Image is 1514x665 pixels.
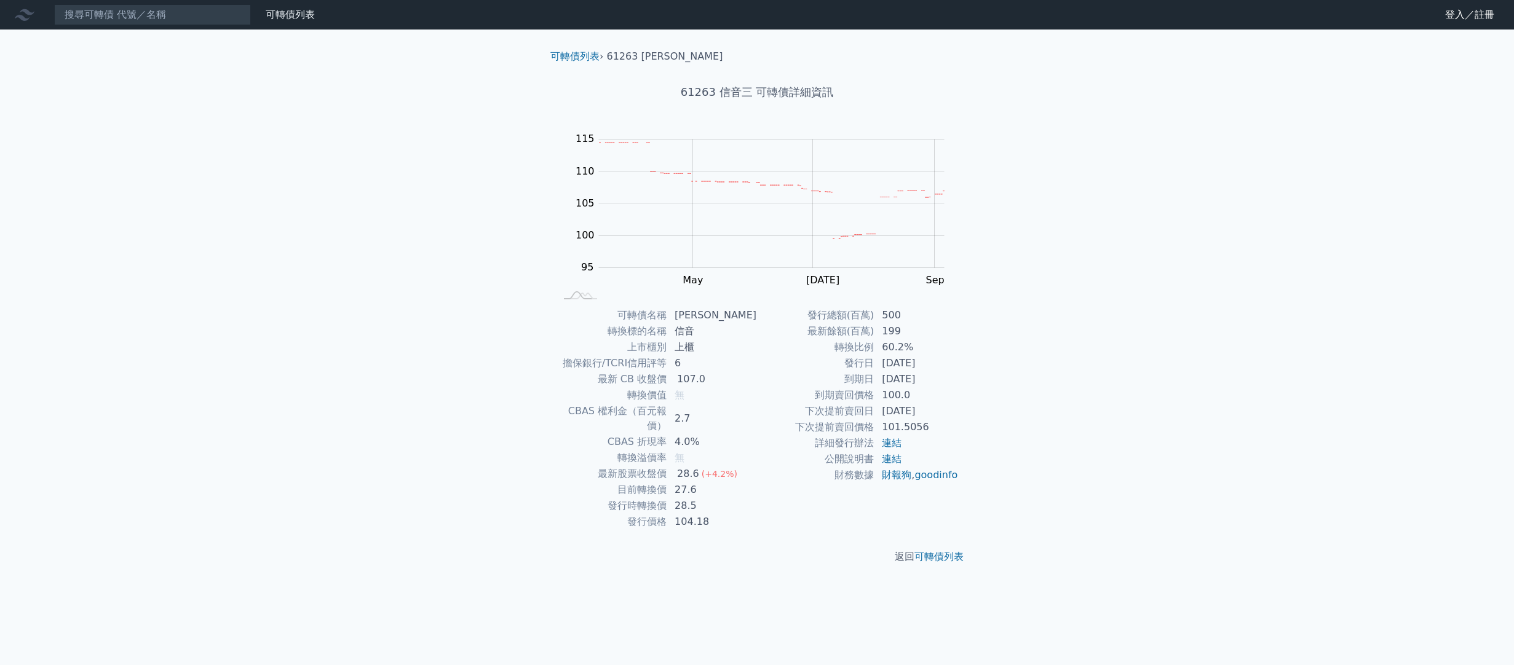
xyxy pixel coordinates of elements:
[54,4,251,25] input: 搜尋可轉債 代號／名稱
[667,355,757,371] td: 6
[757,339,874,355] td: 轉換比例
[757,323,874,339] td: 最新餘額(百萬)
[667,339,757,355] td: 上櫃
[555,450,667,466] td: 轉換溢價率
[874,323,959,339] td: 199
[757,307,874,323] td: 發行總額(百萬)
[757,355,874,371] td: 發行日
[667,323,757,339] td: 信音
[555,403,667,434] td: CBAS 權利金（百元報價）
[914,469,957,481] a: goodinfo
[757,435,874,451] td: 詳細發行辦法
[550,50,600,62] a: 可轉債列表
[757,403,874,419] td: 下次提前賣回日
[667,434,757,450] td: 4.0%
[675,372,708,387] div: 107.0
[266,9,315,20] a: 可轉債列表
[675,466,702,481] div: 28.6
[555,498,667,514] td: 發行時轉換價
[882,453,902,465] a: 連結
[555,323,667,339] td: 轉換標的名稱
[874,467,959,483] td: ,
[541,84,973,101] h1: 61263 信音三 可轉債詳細資訊
[874,419,959,435] td: 101.5056
[667,403,757,434] td: 2.7
[550,49,603,64] li: ›
[1435,5,1504,25] a: 登入／註冊
[683,274,703,286] tspan: May
[882,469,911,481] a: 財報狗
[757,467,874,483] td: 財務數據
[806,274,839,286] tspan: [DATE]
[555,355,667,371] td: 擔保銀行/TCRI信用評等
[607,49,723,64] li: 61263 [PERSON_NAME]
[926,274,945,286] tspan: Sep
[555,482,667,498] td: 目前轉換價
[555,339,667,355] td: 上市櫃別
[882,437,902,449] a: 連結
[667,498,757,514] td: 28.5
[874,307,959,323] td: 500
[555,514,667,530] td: 發行價格
[541,549,973,564] p: 返回
[581,261,593,273] tspan: 95
[757,451,874,467] td: 公開說明書
[555,307,667,323] td: 可轉債名稱
[555,371,667,387] td: 最新 CB 收盤價
[874,339,959,355] td: 60.2%
[675,389,684,401] span: 無
[667,482,757,498] td: 27.6
[702,469,737,479] span: (+4.2%)
[874,371,959,387] td: [DATE]
[874,387,959,403] td: 100.0
[757,419,874,435] td: 下次提前賣回價格
[569,133,963,286] g: Chart
[874,355,959,371] td: [DATE]
[555,387,667,403] td: 轉換價值
[576,133,595,144] tspan: 115
[757,387,874,403] td: 到期賣回價格
[675,452,684,463] span: 無
[914,551,964,562] a: 可轉債列表
[667,307,757,323] td: [PERSON_NAME]
[555,434,667,450] td: CBAS 折現率
[757,371,874,387] td: 到期日
[874,403,959,419] td: [DATE]
[576,229,595,241] tspan: 100
[576,165,595,177] tspan: 110
[555,466,667,482] td: 最新股票收盤價
[576,197,595,209] tspan: 105
[667,514,757,530] td: 104.18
